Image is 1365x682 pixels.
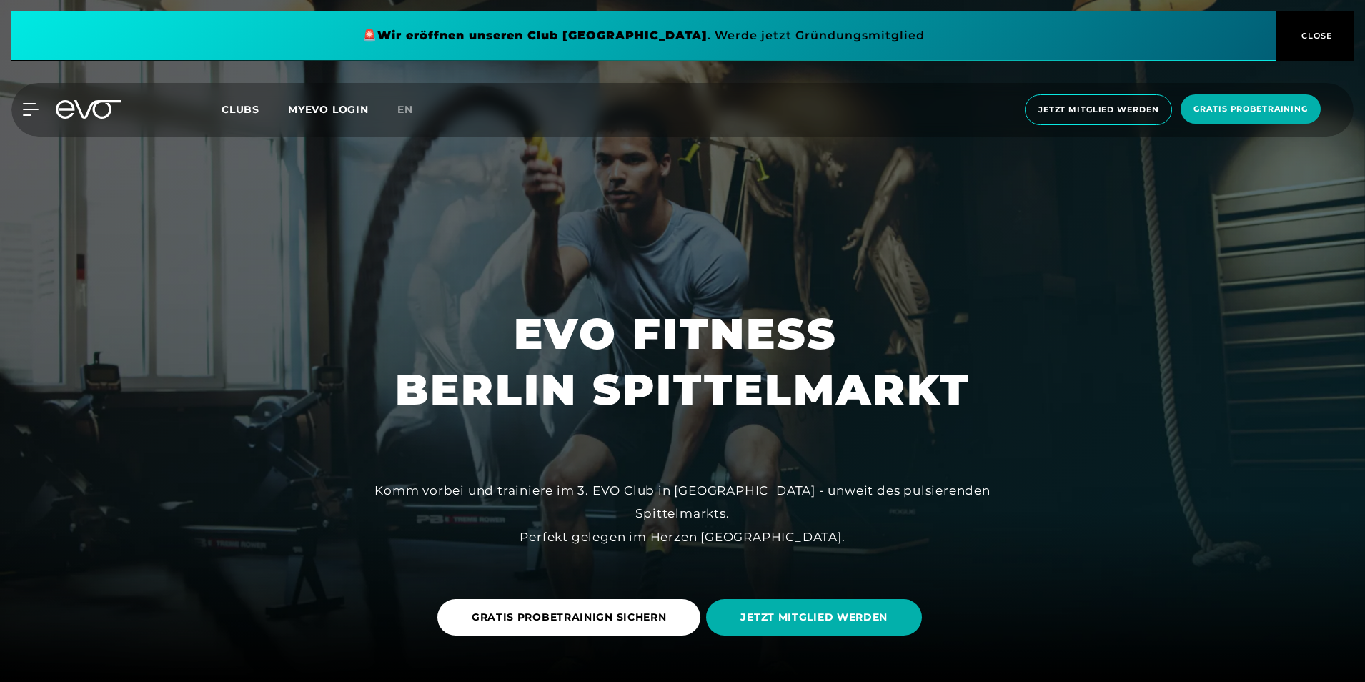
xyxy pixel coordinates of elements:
button: CLOSE [1276,11,1354,61]
a: en [397,102,430,118]
div: Komm vorbei und trainiere im 3. EVO Club in [GEOGRAPHIC_DATA] - unweit des pulsierenden Spittelma... [361,479,1004,548]
span: Jetzt Mitglied werden [1038,104,1158,116]
a: GRATIS PROBETRAINIGN SICHERN [437,588,707,646]
a: MYEVO LOGIN [288,103,369,116]
span: Gratis Probetraining [1193,103,1308,115]
span: GRATIS PROBETRAINIGN SICHERN [472,610,667,625]
a: JETZT MITGLIED WERDEN [706,588,928,646]
span: Clubs [222,103,259,116]
a: Clubs [222,102,288,116]
span: en [397,103,413,116]
a: Jetzt Mitglied werden [1021,94,1176,125]
span: CLOSE [1298,29,1333,42]
span: JETZT MITGLIED WERDEN [740,610,888,625]
a: Gratis Probetraining [1176,94,1325,125]
h1: EVO FITNESS BERLIN SPITTELMARKT [395,306,970,417]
